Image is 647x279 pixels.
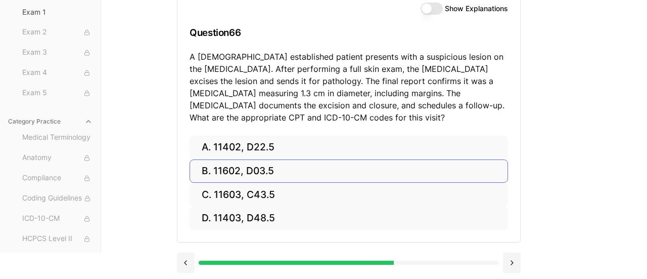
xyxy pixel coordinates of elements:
button: Exam 1 [18,4,97,20]
button: Exam 2 [18,24,97,41]
span: Exam 1 [22,7,93,17]
button: ICD-10-CM [18,211,97,227]
button: Exam 3 [18,45,97,61]
button: Medical Terminology [18,130,97,146]
button: Category Practice [4,113,97,130]
span: Exam 5 [22,88,93,99]
span: Exam 3 [22,47,93,58]
span: Anatomy [22,152,93,164]
span: Compliance [22,173,93,184]
label: Show Explanations [445,5,508,12]
button: B. 11602, D03.5 [190,160,508,183]
button: C. 11603, C43.5 [190,183,508,207]
span: HCPCS Level II [22,233,93,245]
span: Coding Guidelines [22,193,93,204]
button: A. 11402, D22.5 [190,136,508,160]
span: Medical Terminology [22,132,93,143]
span: Exam 4 [22,67,93,78]
span: ICD-10-CM [22,213,93,224]
button: Anatomy [18,150,97,166]
button: D. 11403, D48.5 [190,207,508,230]
p: A [DEMOGRAPHIC_DATA] established patient presents with a suspicious lesion on the [MEDICAL_DATA].... [190,51,508,124]
button: Exam 4 [18,65,97,81]
span: Exam 2 [22,27,93,38]
button: Coding Guidelines [18,190,97,207]
h3: Question 66 [190,18,508,48]
button: HCPCS Level II [18,231,97,247]
button: Exam 5 [18,85,97,101]
button: Compliance [18,170,97,186]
